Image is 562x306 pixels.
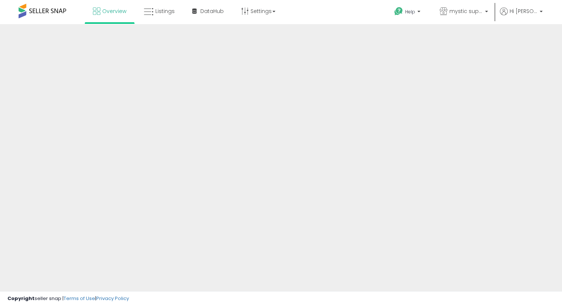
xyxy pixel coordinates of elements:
span: Help [405,9,415,15]
a: Hi [PERSON_NAME] [500,7,543,24]
span: DataHub [200,7,224,15]
span: Hi [PERSON_NAME] [510,7,537,15]
a: Terms of Use [64,295,95,302]
div: seller snap | | [7,295,129,302]
span: mystic supply [449,7,483,15]
span: Listings [155,7,175,15]
i: Get Help [394,7,403,16]
a: Privacy Policy [96,295,129,302]
a: Help [388,1,428,24]
strong: Copyright [7,295,35,302]
span: Overview [102,7,126,15]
